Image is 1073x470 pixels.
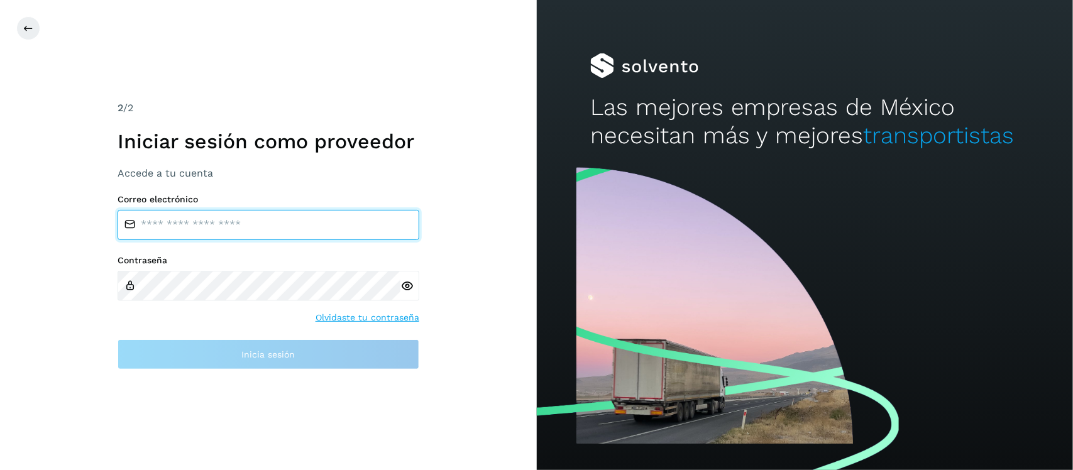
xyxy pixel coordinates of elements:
[118,167,419,179] h3: Accede a tu cuenta
[118,102,123,114] span: 2
[118,129,419,153] h1: Iniciar sesión como proveedor
[118,255,419,266] label: Contraseña
[590,94,1020,150] h2: Las mejores empresas de México necesitan más y mejores
[118,339,419,369] button: Inicia sesión
[316,311,419,324] a: Olvidaste tu contraseña
[241,350,295,359] span: Inicia sesión
[864,122,1015,149] span: transportistas
[118,194,419,205] label: Correo electrónico
[118,101,419,116] div: /2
